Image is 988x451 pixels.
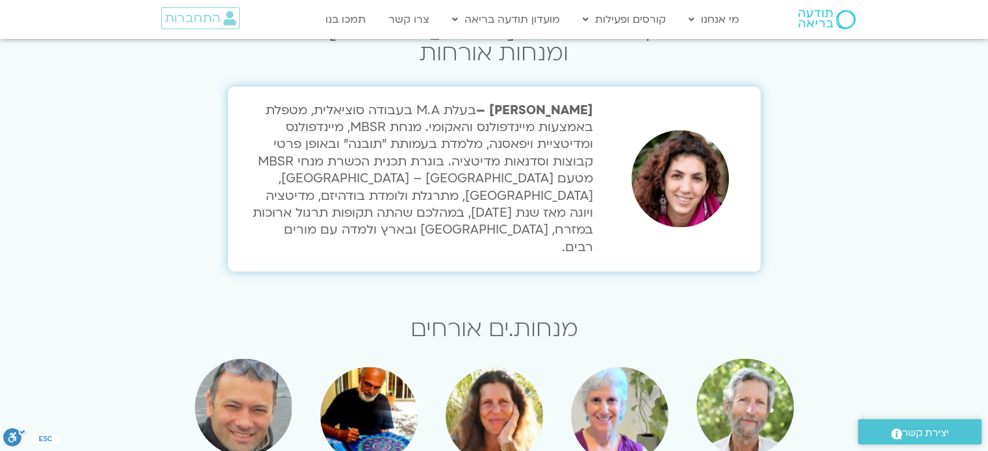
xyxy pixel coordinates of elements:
a: תמכו בנו [319,7,372,32]
strong: [PERSON_NAME] – [476,101,593,118]
a: מועדון תודעה בריאה [446,7,566,32]
a: מי אנחנו [682,7,746,32]
a: יצירת קשר [858,419,982,445]
div: ומנחות אורחות [260,41,728,64]
a: צרו קשר [382,7,436,32]
span: התחברות [165,11,220,25]
img: תודעה בריאה [798,10,855,29]
h3: קורס בהנחיית [PERSON_NAME] [260,18,728,64]
p: בעלת M.A בעבודה סוציאלית, מטפלת באמצעות מיינדפולנס והאקומי. מנחת MBSR, מיינדפולנס ומדיטציית ויפאס... [253,101,593,256]
a: התחברות [161,7,240,29]
h3: מנחות.ים אורחים [260,317,728,340]
span: יצירת קשר [902,424,949,442]
a: קורסים ופעילות [576,7,672,32]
